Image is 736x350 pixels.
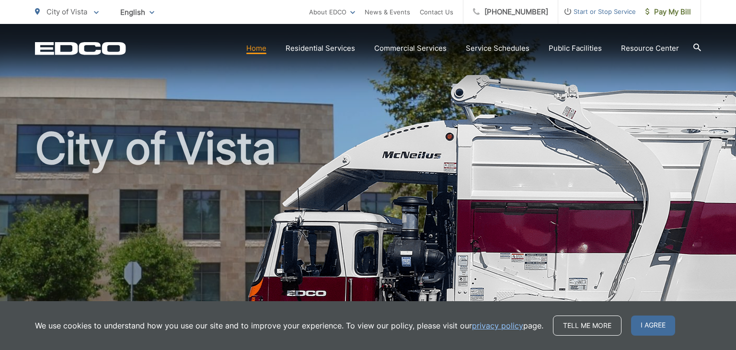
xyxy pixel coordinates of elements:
[35,42,126,55] a: EDCD logo. Return to the homepage.
[365,6,410,18] a: News & Events
[309,6,355,18] a: About EDCO
[645,6,691,18] span: Pay My Bill
[113,4,161,21] span: English
[35,320,543,331] p: We use cookies to understand how you use our site and to improve your experience. To view our pol...
[420,6,453,18] a: Contact Us
[246,43,266,54] a: Home
[472,320,523,331] a: privacy policy
[286,43,355,54] a: Residential Services
[553,316,621,336] a: Tell me more
[631,316,675,336] span: I agree
[374,43,447,54] a: Commercial Services
[549,43,602,54] a: Public Facilities
[46,7,87,16] span: City of Vista
[621,43,679,54] a: Resource Center
[466,43,529,54] a: Service Schedules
